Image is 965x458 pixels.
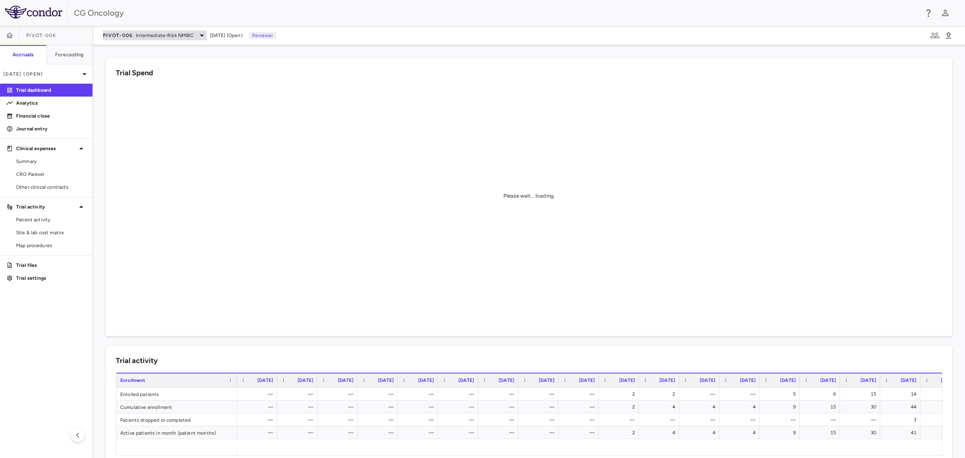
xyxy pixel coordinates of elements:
div: CG Oncology [74,7,918,19]
div: — [485,400,514,413]
div: Cumulative enrollment [116,400,237,413]
div: — [526,426,554,439]
span: Patient activity [16,216,86,223]
span: [DATE] [619,378,635,383]
div: — [445,413,474,426]
div: 2 [646,388,675,400]
div: Please wait... loading. [503,192,555,200]
div: — [566,388,595,400]
p: Clinical expenses [16,145,76,152]
div: — [485,426,514,439]
span: [DATE] [499,378,514,383]
div: — [365,426,394,439]
p: Trial dashboard [16,87,86,94]
div: — [686,388,715,400]
span: CRO Parexel [16,171,86,178]
div: 4 [646,400,675,413]
span: [DATE] [740,378,756,383]
div: — [727,388,756,400]
div: — [566,426,595,439]
div: — [405,388,434,400]
span: [DATE] [579,378,595,383]
div: 2 [928,413,957,426]
div: — [244,388,273,400]
div: — [566,413,595,426]
p: Trial activity [16,203,76,210]
img: logo-full-SnFGN8VE.png [5,6,62,19]
div: 2 [606,400,635,413]
div: — [526,413,554,426]
span: [DATE] [338,378,353,383]
p: [DATE] (Open) [3,70,80,78]
span: [DATE] [378,378,394,383]
div: 4 [686,426,715,439]
div: — [365,388,394,400]
span: [DATE] [298,378,313,383]
div: — [244,413,273,426]
div: — [324,400,353,413]
div: 30 [847,400,876,413]
span: PIVOT-006 [103,32,133,39]
span: [DATE] [820,378,836,383]
h6: Accruals [12,51,33,58]
div: — [485,413,514,426]
p: Journal entry [16,125,86,132]
div: — [244,426,273,439]
div: 4 [727,426,756,439]
span: [DATE] [539,378,554,383]
div: 4 [686,400,715,413]
div: — [606,413,635,426]
div: — [485,388,514,400]
div: 59 [928,400,957,413]
div: — [324,388,353,400]
div: — [405,426,434,439]
span: PIVOT-006 [26,32,56,39]
h6: Trial activity [116,355,158,366]
div: 6 [807,388,836,400]
div: — [847,413,876,426]
div: 41 [887,426,916,439]
p: Financial close [16,112,86,120]
h6: Forecasting [55,51,84,58]
div: 2 [606,426,635,439]
div: — [526,400,554,413]
span: [DATE] [901,378,916,383]
div: — [646,413,675,426]
div: — [324,413,353,426]
div: 30 [847,426,876,439]
div: Active patients in month (patient months) [116,426,237,439]
div: — [244,400,273,413]
span: [DATE] [659,378,675,383]
span: [DATE] [458,378,474,383]
div: — [807,413,836,426]
span: Other clinical contracts [16,184,86,191]
div: — [686,413,715,426]
div: 9 [767,400,796,413]
div: 15 [807,426,836,439]
span: Enrollment [120,378,146,383]
div: 9 [767,426,796,439]
div: — [284,400,313,413]
div: — [284,413,313,426]
span: [DATE] [941,378,957,383]
h6: Trial Spend [116,68,153,78]
div: — [365,400,394,413]
span: [DATE] [860,378,876,383]
span: [DATE] [418,378,434,383]
span: Summary [16,158,86,165]
p: Analytics [16,99,86,107]
div: 4 [727,400,756,413]
div: — [727,413,756,426]
span: [DATE] [700,378,715,383]
div: 15 [928,388,957,400]
div: — [767,413,796,426]
div: — [284,388,313,400]
p: Trial files [16,262,86,269]
div: — [324,426,353,439]
div: 14 [887,388,916,400]
div: — [445,426,474,439]
p: Trial settings [16,274,86,282]
div: — [445,388,474,400]
div: Patients dropped or completed [116,413,237,426]
div: 44 [887,400,916,413]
